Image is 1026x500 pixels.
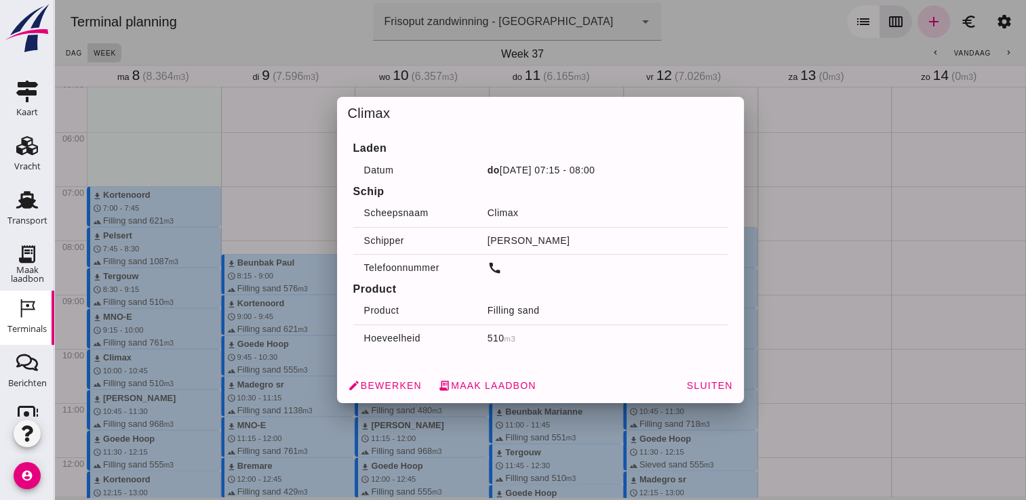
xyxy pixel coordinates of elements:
[14,162,41,171] div: Vracht
[14,462,41,489] i: account_circle
[8,379,47,388] div: Berichten
[16,108,38,117] div: Kaart
[7,325,47,333] div: Terminals
[7,216,47,225] div: Transport
[3,3,52,54] img: logo-small.a267ee39.svg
